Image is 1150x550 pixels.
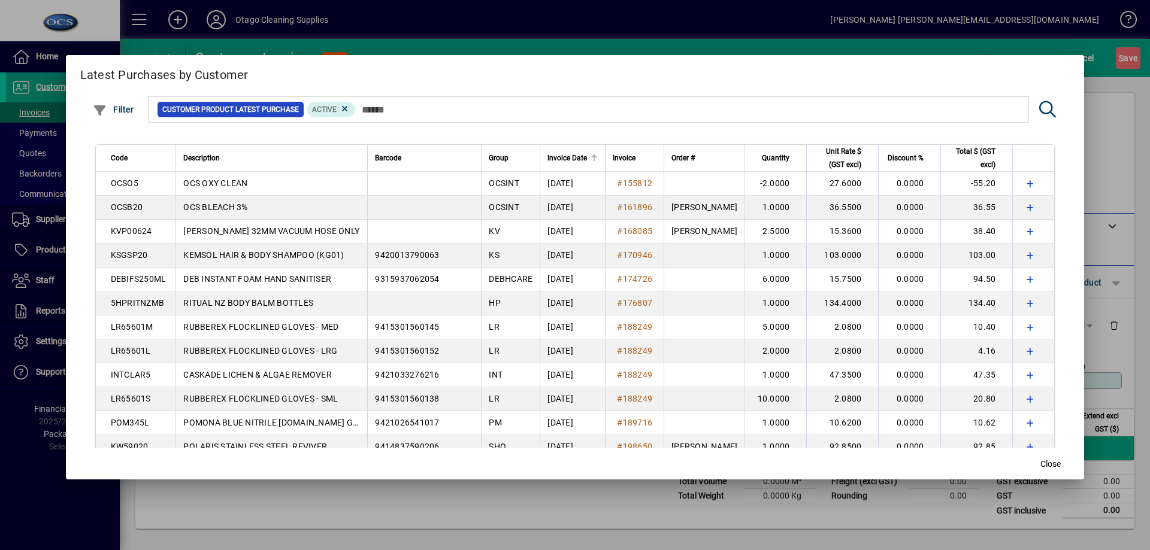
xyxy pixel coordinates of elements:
[940,268,1012,291] td: 94.50
[111,298,165,308] span: 5HPRITNZMB
[623,442,653,451] span: 198650
[111,250,148,260] span: KSGSP20
[540,244,605,268] td: [DATE]
[806,172,878,196] td: 27.6000
[489,274,532,284] span: DEBHCARE
[1040,458,1061,470] span: Close
[623,394,653,403] span: 188249
[540,291,605,315] td: [DATE]
[489,226,500,236] span: KV
[940,387,1012,411] td: 20.80
[617,250,622,260] span: #
[745,172,806,196] td: -2.0000
[745,387,806,411] td: 10.0000
[623,226,653,236] span: 168085
[806,363,878,387] td: 47.3500
[806,291,878,315] td: 134.4000
[623,370,653,379] span: 188249
[489,202,519,212] span: OCSINT
[111,322,153,332] span: LR65601M
[540,339,605,363] td: [DATE]
[878,291,940,315] td: 0.0000
[547,151,587,165] span: Invoice Date
[489,442,506,451] span: SHO
[878,411,940,435] td: 0.0000
[745,411,806,435] td: 1.0000
[540,268,605,291] td: [DATE]
[111,442,149,451] span: KW59020
[671,151,737,165] div: Order #
[613,151,656,165] div: Invoice
[540,411,605,435] td: [DATE]
[183,250,344,260] span: KEMSOL HAIR & BODY SHAMPOO (KG01)
[613,416,656,429] a: #189716
[111,418,150,427] span: POM345L
[940,244,1012,268] td: 103.00
[613,368,656,381] a: #188249
[745,196,806,220] td: 1.0000
[547,151,598,165] div: Invoice Date
[66,55,1085,90] h2: Latest Purchases by Customer
[878,268,940,291] td: 0.0000
[814,145,872,171] div: Unit Rate $ (GST excl)
[623,274,653,284] span: 174726
[183,151,360,165] div: Description
[613,272,656,285] a: #174726
[745,435,806,459] td: 1.0000
[375,418,439,427] span: 9421026541017
[617,178,622,188] span: #
[183,202,247,212] span: OCS BLEACH 3%
[489,178,519,188] span: OCSINT
[617,274,622,284] span: #
[940,291,1012,315] td: 134.40
[814,145,861,171] span: Unit Rate $ (GST excl)
[613,151,635,165] span: Invoice
[806,339,878,363] td: 2.0800
[940,220,1012,244] td: 38.40
[489,151,532,165] div: Group
[375,346,439,355] span: 9415301560152
[940,196,1012,220] td: 36.55
[613,392,656,405] a: #188249
[183,178,247,188] span: OCS OXY CLEAN
[111,151,169,165] div: Code
[623,250,653,260] span: 170946
[489,322,500,332] span: LR
[375,274,439,284] span: 9315937062054
[878,196,940,220] td: 0.0000
[948,145,995,171] span: Total $ (GST excl)
[878,172,940,196] td: 0.0000
[878,315,940,339] td: 0.0000
[940,172,1012,196] td: -55.20
[745,339,806,363] td: 2.0000
[940,339,1012,363] td: 4.16
[489,250,500,260] span: KS
[940,315,1012,339] td: 10.40
[613,440,656,453] a: #198650
[664,220,745,244] td: [PERSON_NAME]
[111,178,138,188] span: OCSO5
[489,418,502,427] span: PM
[806,220,878,244] td: 15.3600
[183,151,220,165] span: Description
[940,411,1012,435] td: 10.62
[183,298,313,308] span: RITUAL NZ BODY BALM BOTTLES
[745,268,806,291] td: 6.0000
[489,346,500,355] span: LR
[745,220,806,244] td: 2.5000
[183,442,327,451] span: POLARIS STAINLESS STEEL REVIVER
[878,363,940,387] td: 0.0000
[111,274,167,284] span: DEBIFS250ML
[489,298,501,308] span: HP
[111,346,151,355] span: LR65601L
[489,151,509,165] span: Group
[878,244,940,268] td: 0.0000
[613,200,656,214] a: #161896
[375,394,439,403] span: 9415301560138
[375,442,439,451] span: 9414837590206
[617,442,622,451] span: #
[664,196,745,220] td: [PERSON_NAME]
[752,151,800,165] div: Quantity
[806,411,878,435] td: 10.6200
[375,151,401,165] span: Barcode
